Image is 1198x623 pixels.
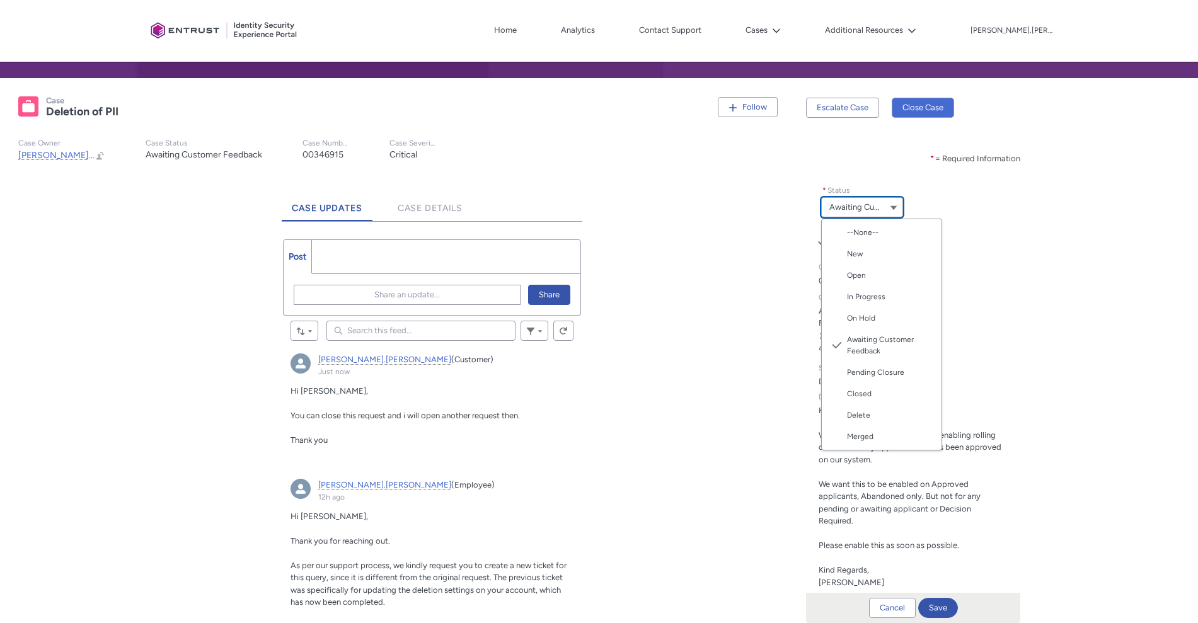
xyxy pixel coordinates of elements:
lightning-formatted-text: Awaiting Customer Feedback [146,149,262,160]
p: Case Number [302,139,349,148]
span: Hi [PERSON_NAME], [291,386,368,396]
img: carl.lee [291,353,311,374]
span: Follow [742,102,767,111]
span: In Progress [847,292,885,301]
span: On Hold [847,314,875,323]
div: = Required Information [806,152,1020,165]
label: Status [821,182,855,196]
a: Contact Support [636,21,705,40]
span: Subject [819,363,845,372]
span: Case Status [819,293,861,302]
lightning-formatted-text: Hi There, We would like to request that we enabling rolling deletion on any applicant that has be... [819,406,1001,587]
a: [PERSON_NAME].[PERSON_NAME] [318,480,451,490]
button: Refresh this feed [553,321,573,341]
runtime_platform_actions-action-renderer: Cancel [869,603,916,612]
records-entity-label: Case [46,96,64,105]
button: Status [821,197,903,217]
span: Pending Closure [847,368,904,377]
span: Merged [847,432,873,441]
img: External User - himanshu.rawat (null) [291,479,311,499]
lightning-formatted-text: Deletion of PII [819,377,872,386]
span: As per our support process, we kindly request you to create a new ticket for this query, since it... [291,561,567,607]
a: Home [491,21,520,40]
button: Change Owner [95,150,105,161]
span: Open [847,271,866,280]
input: Search this feed... [326,321,515,341]
abbr: required [822,186,826,195]
div: himanshu.rawat [291,479,311,499]
p: Case Owner [18,139,105,148]
button: Share an update... [294,285,521,305]
a: Case Details [388,186,473,221]
article: carl.lee, Just now [283,346,581,464]
span: Share [539,285,560,304]
lightning-formatted-text: Critical [389,149,417,160]
p: [PERSON_NAME].[PERSON_NAME] [970,26,1052,35]
span: Awaiting Customer Feedback [829,198,882,217]
span: Hi [PERSON_NAME], [291,512,368,521]
span: Description [819,392,858,401]
button: Close Case [892,98,954,118]
span: Thank you for reaching out. [291,536,390,546]
span: You can close this request and i will open another request then. [291,411,520,420]
p: Case Status [146,139,262,148]
a: [PERSON_NAME].[PERSON_NAME] [318,355,451,365]
lightning-formatted-text: Awaiting Customer Feedback [819,306,889,328]
span: (Customer) [451,355,493,364]
span: Case Number [819,263,866,271]
button: Share [528,285,570,305]
button: User Profile carl.lee [970,23,1053,36]
span: Share an update... [374,285,440,304]
span: Awaiting Customer Feedback [847,335,914,355]
em: X [245,154,251,164]
a: Just now [318,367,350,376]
div: Status [821,219,942,450]
lightning-formatted-text: Deletion of PII [46,105,118,118]
span: Case Details [398,203,463,214]
span: --None-- [847,228,878,237]
a: Analytics, opens in new tab [558,21,598,40]
lightning-formatted-text: 00346915 [302,149,343,160]
div: This field is calculated upon save [819,331,906,353]
button: Follow [718,97,778,117]
button: Cancel [869,598,916,618]
span: (Employee) [451,480,495,489]
button: Additional Resources [822,21,919,40]
span: Post [289,251,306,262]
a: 12h ago [318,493,345,501]
span: Case Updates [292,203,362,214]
span: New [847,249,863,258]
runtime_platform_actions-action-renderer: Save [918,603,958,612]
span: Delete [847,411,870,420]
lightning-formatted-text: 00346915 [819,276,855,285]
em: X [142,165,149,176]
button: Escalate Case [806,98,879,118]
button: Case Information [812,233,1015,253]
a: Case Updates [282,186,372,221]
button: Cases [742,21,784,40]
button: Save [918,598,958,618]
span: [PERSON_NAME].[PERSON_NAME] [18,150,161,161]
p: Case Severity [389,139,436,148]
a: Post [284,240,312,273]
span: Closed [847,389,872,398]
div: Chatter Publisher [283,239,581,316]
span: Thank you [291,435,328,445]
